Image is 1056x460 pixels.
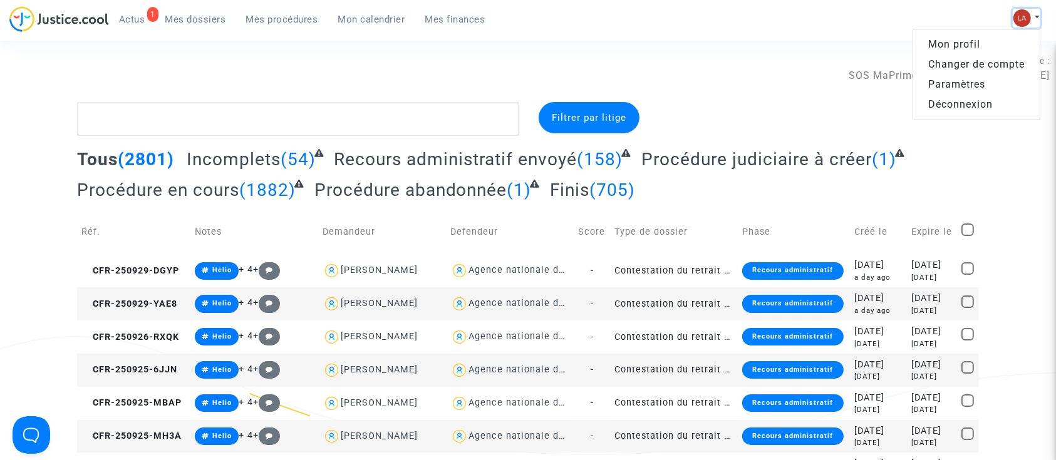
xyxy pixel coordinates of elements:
span: Procédure judiciaire à créer [641,149,872,170]
div: [DATE] [911,292,953,305]
div: [DATE] [854,437,903,448]
span: - [591,397,594,408]
span: Procédure abandonnée [314,180,507,200]
td: Score [574,210,610,254]
div: [DATE] [911,358,953,372]
span: Helio [212,432,232,440]
span: + [253,297,280,308]
img: icon-user.svg [450,295,468,313]
div: Agence nationale de l'habitat [468,331,606,342]
td: Demandeur [318,210,446,254]
img: icon-user.svg [450,262,468,280]
div: [DATE] [911,339,953,349]
span: Tous [77,149,118,170]
div: [DATE] [911,325,953,339]
span: Helio [212,266,232,274]
div: a day ago [854,272,903,283]
div: [DATE] [854,404,903,415]
div: [DATE] [911,404,953,415]
a: Mes procédures [236,10,328,29]
span: Helio [212,332,232,340]
span: (54) [281,149,316,170]
div: Agence nationale de l'habitat [468,397,606,408]
img: 3f9b7d9779f7b0ffc2b90d026f0682a9 [1013,9,1031,27]
div: Recours administratif [742,394,843,412]
span: Finis [550,180,589,200]
span: + 4 [239,397,253,407]
img: jc-logo.svg [9,6,109,32]
div: [DATE] [854,424,903,438]
img: icon-user.svg [323,262,341,280]
span: CFR-250925-MH3A [81,431,182,441]
img: icon-user.svg [323,328,341,346]
div: Recours administratif [742,328,843,345]
td: Contestation du retrait de [PERSON_NAME] par l'ANAH (mandataire) [610,320,738,354]
img: icon-user.svg [450,427,468,446]
span: CFR-250926-RXQK [81,332,179,342]
td: Réf. [77,210,190,254]
a: Mon profil [913,34,1040,54]
div: Agence nationale de l'habitat [468,298,606,309]
div: [DATE] [911,424,953,438]
span: + 4 [239,364,253,374]
div: Recours administratif [742,262,843,280]
a: Déconnexion [913,95,1040,115]
span: CFR-250929-DGYP [81,265,179,276]
span: Incomplets [187,149,281,170]
span: Mes procédures [246,14,318,25]
span: Mes dossiers [165,14,226,25]
span: + [253,264,280,275]
span: (1) [507,180,532,200]
span: Mes finances [425,14,485,25]
a: Mon calendrier [328,10,415,29]
span: (158) [577,149,623,170]
img: icon-user.svg [323,394,341,412]
a: Changer de compte [913,54,1040,74]
div: 1 [147,7,158,22]
span: (705) [589,180,635,200]
span: CFR-250925-MBAP [81,397,182,408]
span: CFR-250929-YAE8 [81,299,177,309]
a: Mes finances [415,10,495,29]
div: Agence nationale de l'habitat [468,431,606,441]
a: Paramètres [913,74,1040,95]
img: icon-user.svg [450,394,468,412]
span: + [253,397,280,407]
div: [DATE] [854,391,903,405]
span: + [253,430,280,441]
a: Mes dossiers [155,10,236,29]
span: + 4 [239,330,253,341]
div: [DATE] [854,339,903,349]
span: - [591,299,594,309]
div: [DATE] [911,437,953,448]
td: Contestation du retrait de [PERSON_NAME] par l'ANAH (mandataire) [610,387,738,420]
td: Créé le [850,210,907,254]
td: Contestation du retrait de [PERSON_NAME] par l'ANAH (mandataire) [610,354,738,387]
div: [PERSON_NAME] [341,331,418,342]
span: Procédure en cours [77,180,239,200]
span: Actus [119,14,145,25]
td: Contestation du retrait de [PERSON_NAME] par l'ANAH (mandataire) [610,287,738,320]
span: Helio [212,365,232,374]
span: - [591,265,594,276]
span: - [591,431,594,441]
div: Recours administratif [742,295,843,312]
span: Mon calendrier [338,14,405,25]
img: icon-user.svg [323,427,341,446]
div: [DATE] [911,371,953,382]
div: Recours administratif [742,361,843,379]
div: [DATE] [911,305,953,316]
div: Recours administratif [742,427,843,445]
span: CFR-250925-6JJN [81,364,177,375]
div: Agence nationale de l'habitat [468,364,606,375]
div: [PERSON_NAME] [341,431,418,441]
span: + 4 [239,264,253,275]
td: Type de dossier [610,210,738,254]
td: Contestation du retrait de [PERSON_NAME] par l'ANAH (mandataire) [610,254,738,287]
span: - [591,332,594,342]
span: Filtrer par litige [552,112,626,123]
span: Helio [212,399,232,407]
div: [DATE] [854,358,903,372]
td: Phase [738,210,850,254]
div: [DATE] [911,391,953,405]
